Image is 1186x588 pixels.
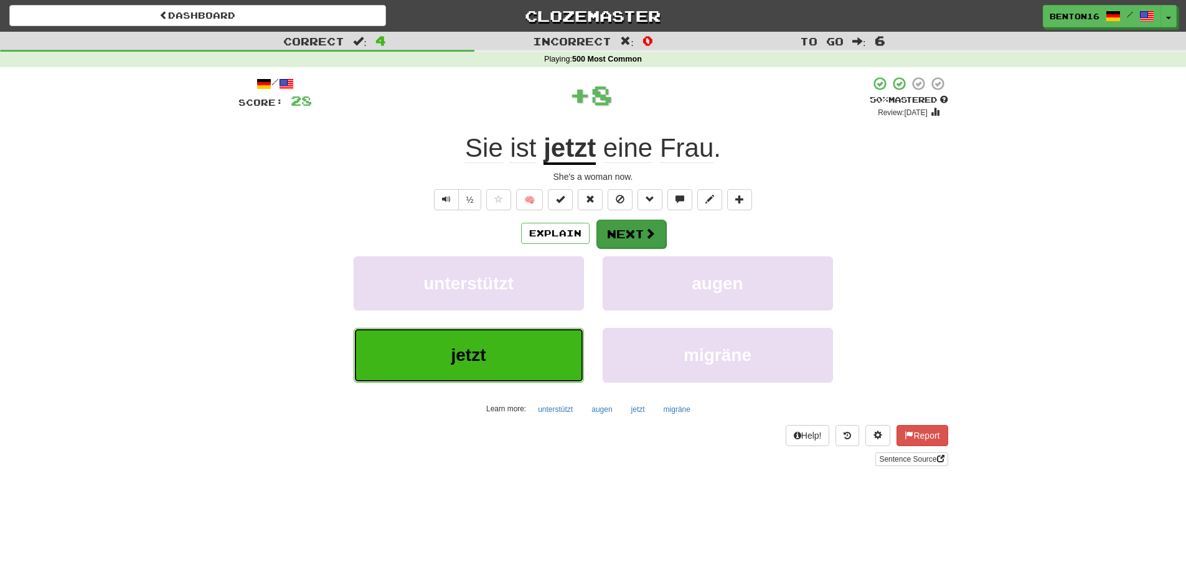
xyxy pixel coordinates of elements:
span: Score: [238,97,283,108]
u: jetzt [544,133,596,165]
button: ½ [458,189,482,210]
span: Incorrect [533,35,611,47]
button: Explain [521,223,590,244]
span: Frau [660,133,713,163]
button: Discuss sentence (alt+u) [667,189,692,210]
button: Ignore sentence (alt+i) [608,189,633,210]
button: unterstützt [354,256,584,310]
div: / [238,76,312,91]
span: : [852,36,866,47]
a: Dashboard [9,5,386,26]
button: migräne [603,328,833,382]
button: Play sentence audio (ctl+space) [434,189,459,210]
a: Clozemaster [405,5,781,27]
span: 4 [375,33,386,48]
span: Correct [283,35,344,47]
button: Set this sentence to 100% Mastered (alt+m) [548,189,573,210]
button: 🧠 [516,189,543,210]
span: 0 [642,33,653,48]
span: eine [603,133,652,163]
button: Help! [786,425,830,446]
span: 28 [291,93,312,108]
button: augen [603,256,833,310]
button: Edit sentence (alt+d) [697,189,722,210]
span: benton16 [1050,11,1099,22]
span: ist [510,133,536,163]
span: 50 % [870,95,888,105]
div: Text-to-speech controls [431,189,482,210]
div: Mastered [870,95,948,106]
span: 6 [875,33,885,48]
button: migräne [657,400,697,419]
span: + [569,76,591,113]
span: unterstützt [423,274,514,293]
button: unterstützt [531,400,580,419]
span: 8 [591,79,613,110]
span: migräne [684,345,751,365]
button: Round history (alt+y) [835,425,859,446]
strong: 500 Most Common [572,55,642,63]
button: Grammar (alt+g) [638,189,662,210]
div: She's a woman now. [238,170,948,183]
a: benton16 / [1043,5,1161,27]
button: augen [585,400,619,419]
button: Favorite sentence (alt+f) [486,189,511,210]
span: jetzt [451,345,486,365]
button: Add to collection (alt+a) [727,189,752,210]
small: Review: [DATE] [878,108,928,117]
button: jetzt [624,400,652,419]
span: . [596,133,721,163]
a: Sentence Source [875,452,948,466]
span: : [620,36,634,47]
span: : [353,36,367,47]
span: To go [800,35,844,47]
small: Learn more: [486,404,526,413]
span: Sie [465,133,503,163]
span: / [1127,10,1133,19]
button: Report [897,425,948,446]
button: Reset to 0% Mastered (alt+r) [578,189,603,210]
button: jetzt [354,328,584,382]
span: augen [692,274,743,293]
button: Next [596,220,666,248]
